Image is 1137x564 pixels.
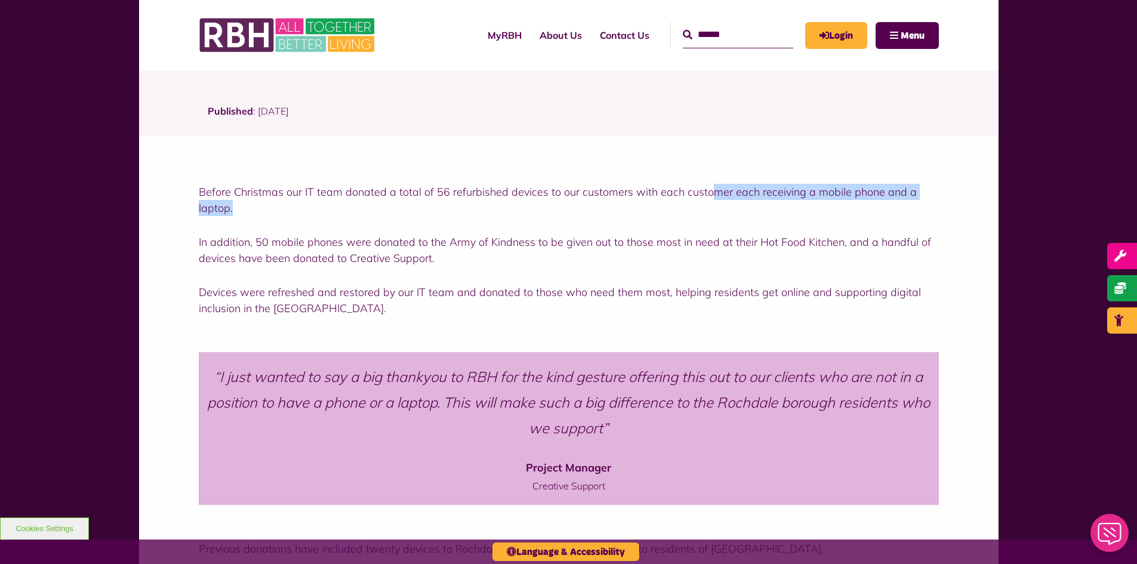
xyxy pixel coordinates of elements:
span: Menu [901,31,925,41]
p: : [DATE] [208,104,930,136]
p: Before Christmas our IT team donated a total of 56 refurbished devices to our customers with each... [199,184,939,216]
p: I just wanted to say a big thankyou to RBH for the kind gesture offering this out to our clients ... [199,364,939,442]
button: Language & Accessibility [492,543,639,561]
span: Project Manager [199,460,939,476]
input: Search [683,22,793,48]
a: Contact Us [591,19,658,51]
a: About Us [531,19,591,51]
p: In addition, 50 mobile phones were donated to the Army of Kindness to be given out to those most ... [199,234,939,266]
button: Navigation [876,22,939,49]
span: Creative Support [199,479,939,493]
iframe: Netcall Web Assistant for live chat [1083,510,1137,564]
a: MyRBH [479,19,531,51]
strong: Published [208,105,253,117]
a: MyRBH [805,22,867,49]
p: Devices were refreshed and restored by our IT team and donated to those who need them most, helpi... [199,284,939,316]
img: RBH [199,12,378,58]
